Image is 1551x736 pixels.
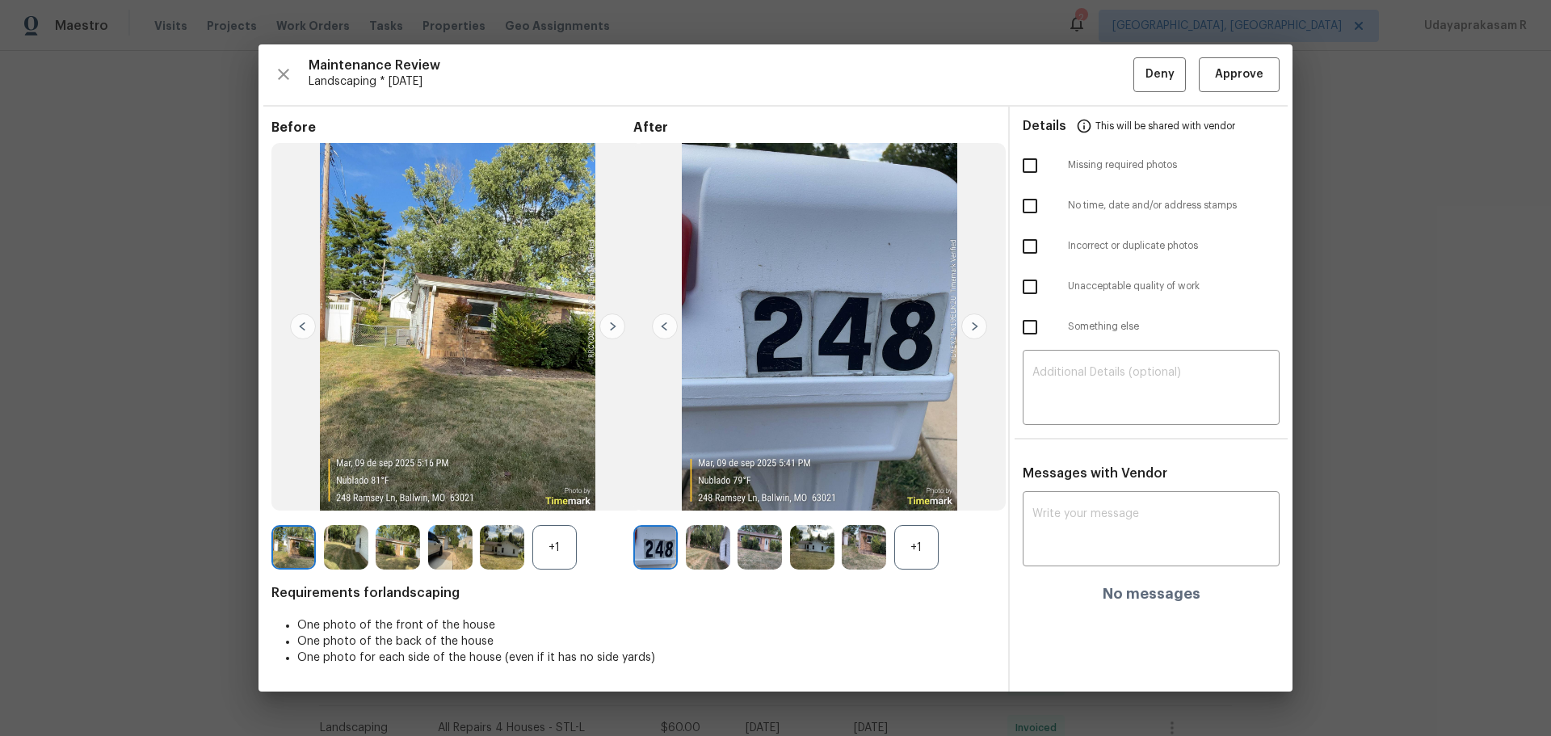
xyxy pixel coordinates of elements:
[271,120,633,136] span: Before
[633,120,995,136] span: After
[1010,267,1292,307] div: Unacceptable quality of work
[1215,65,1263,85] span: Approve
[961,313,987,339] img: right-chevron-button-url
[652,313,678,339] img: left-chevron-button-url
[309,57,1133,74] span: Maintenance Review
[297,633,995,650] li: One photo of the back of the house
[1010,186,1292,226] div: No time, date and/or address stamps
[309,74,1133,90] span: Landscaping * [DATE]
[1010,307,1292,347] div: Something else
[1095,107,1235,145] span: This will be shared with vendor
[599,313,625,339] img: right-chevron-button-url
[271,585,995,601] span: Requirements for landscaping
[1023,467,1167,480] span: Messages with Vendor
[1068,320,1280,334] span: Something else
[1023,107,1066,145] span: Details
[1103,586,1200,602] h4: No messages
[1068,199,1280,212] span: No time, date and/or address stamps
[1068,239,1280,253] span: Incorrect or duplicate photos
[1199,57,1280,92] button: Approve
[297,617,995,633] li: One photo of the front of the house
[1010,226,1292,267] div: Incorrect or duplicate photos
[1133,57,1186,92] button: Deny
[1068,158,1280,172] span: Missing required photos
[297,650,995,666] li: One photo for each side of the house (even if it has no side yards)
[1010,145,1292,186] div: Missing required photos
[1145,65,1175,85] span: Deny
[1068,280,1280,293] span: Unacceptable quality of work
[894,525,939,570] div: +1
[532,525,577,570] div: +1
[290,313,316,339] img: left-chevron-button-url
